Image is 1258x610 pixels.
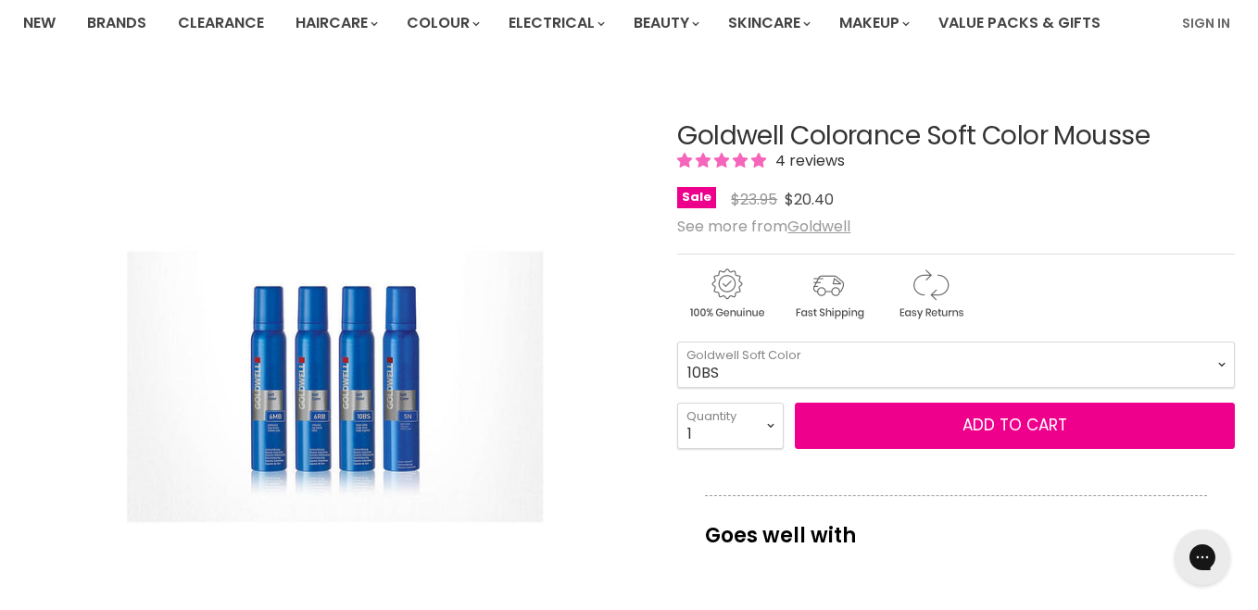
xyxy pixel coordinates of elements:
a: Skincare [714,4,822,43]
a: Makeup [825,4,921,43]
span: See more from [677,216,850,237]
button: Add to cart [795,403,1235,449]
a: Value Packs & Gifts [925,4,1114,43]
a: Goldwell [787,216,850,237]
a: New [9,4,69,43]
a: Clearance [164,4,278,43]
span: $23.95 [731,189,777,210]
h1: Goldwell Colorance Soft Color Mousse [677,122,1235,151]
a: Haircare [282,4,389,43]
img: returns.gif [881,266,979,322]
p: Goes well with [705,495,1207,556]
a: Beauty [620,4,711,43]
span: 4 reviews [770,150,845,171]
a: Electrical [495,4,616,43]
a: Colour [393,4,491,43]
img: genuine.gif [677,266,775,322]
a: Brands [73,4,160,43]
a: Sign In [1171,4,1241,43]
span: Add to cart [962,414,1067,436]
img: shipping.gif [779,266,877,322]
span: $20.40 [785,189,834,210]
span: Sale [677,187,716,208]
select: Quantity [677,403,784,449]
span: 5.00 stars [677,150,770,171]
iframe: Gorgias live chat messenger [1165,523,1239,591]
